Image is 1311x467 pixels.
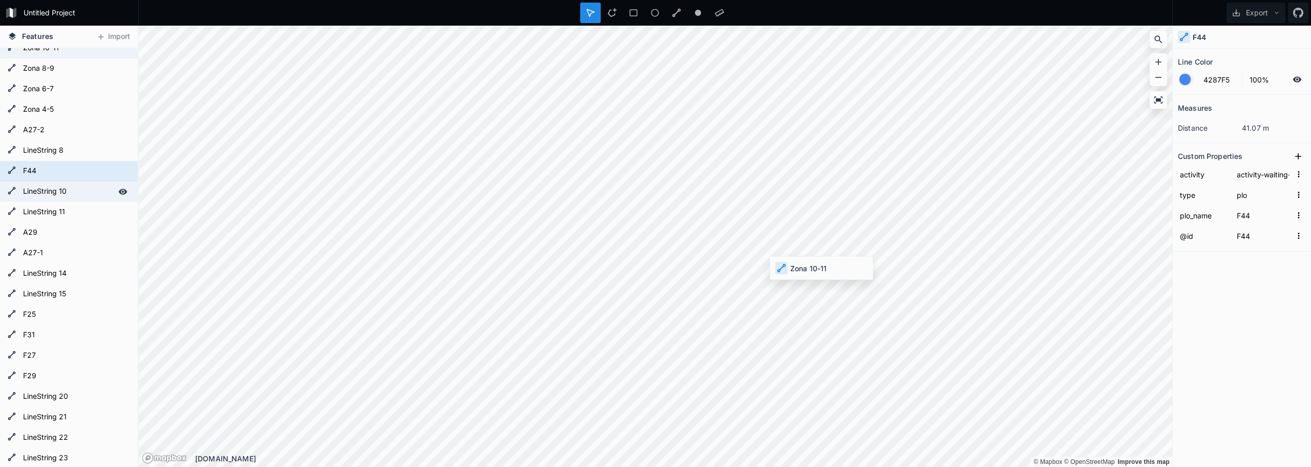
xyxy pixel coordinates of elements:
a: Mapbox [1033,458,1062,465]
input: Empty [1235,228,1292,243]
span: Features [22,31,53,42]
input: Name [1178,228,1230,243]
h2: Measures [1178,100,1212,116]
a: OpenStreetMap [1064,458,1115,465]
input: Name [1178,167,1230,182]
dd: 41.07 m [1242,123,1306,133]
dt: distance [1178,123,1242,133]
input: Empty [1235,167,1292,182]
h4: F44 [1193,32,1206,43]
a: Map feedback [1117,458,1170,465]
input: Empty [1235,187,1292,202]
div: [DOMAIN_NAME] [195,453,1172,464]
button: Export [1227,3,1285,23]
input: Name [1178,208,1230,223]
input: Empty [1235,208,1292,223]
h2: Custom Properties [1178,148,1242,164]
h2: Line Color [1178,54,1213,70]
a: Mapbox logo [142,452,187,464]
button: Import [91,29,135,45]
input: Name [1178,187,1230,202]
